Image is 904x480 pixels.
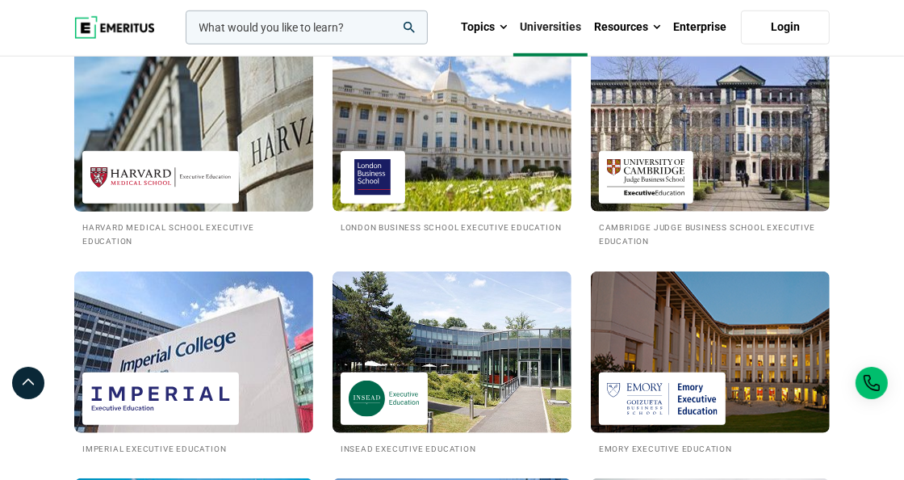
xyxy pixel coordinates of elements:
[741,11,830,44] a: Login
[591,50,830,247] a: Universities We Work With Cambridge Judge Business School Executive Education Cambridge Judge Bus...
[591,272,830,433] img: Universities We Work With
[62,42,325,220] img: Universities We Work With
[341,220,563,234] h2: London Business School Executive Education
[591,272,830,455] a: Universities We Work With Emory Executive Education Emory Executive Education
[599,220,822,247] h2: Cambridge Judge Business School Executive Education
[333,50,571,234] a: Universities We Work With London Business School Executive Education London Business School Execu...
[74,272,313,433] img: Universities We Work With
[349,159,397,196] img: London Business School Executive Education
[90,159,231,196] img: Harvard Medical School Executive Education
[333,50,571,212] img: Universities We Work With
[90,381,231,417] img: Imperial Executive Education
[607,159,685,196] img: Cambridge Judge Business School Executive Education
[82,441,305,455] h2: Imperial Executive Education
[333,272,571,455] a: Universities We Work With INSEAD Executive Education INSEAD Executive Education
[607,381,718,417] img: Emory Executive Education
[599,441,822,455] h2: Emory Executive Education
[74,50,313,247] a: Universities We Work With Harvard Medical School Executive Education Harvard Medical School Execu...
[591,50,830,212] img: Universities We Work With
[82,220,305,247] h2: Harvard Medical School Executive Education
[349,381,420,417] img: INSEAD Executive Education
[341,441,563,455] h2: INSEAD Executive Education
[186,11,428,44] input: woocommerce-product-search-field-0
[333,272,571,433] img: Universities We Work With
[74,272,313,455] a: Universities We Work With Imperial Executive Education Imperial Executive Education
